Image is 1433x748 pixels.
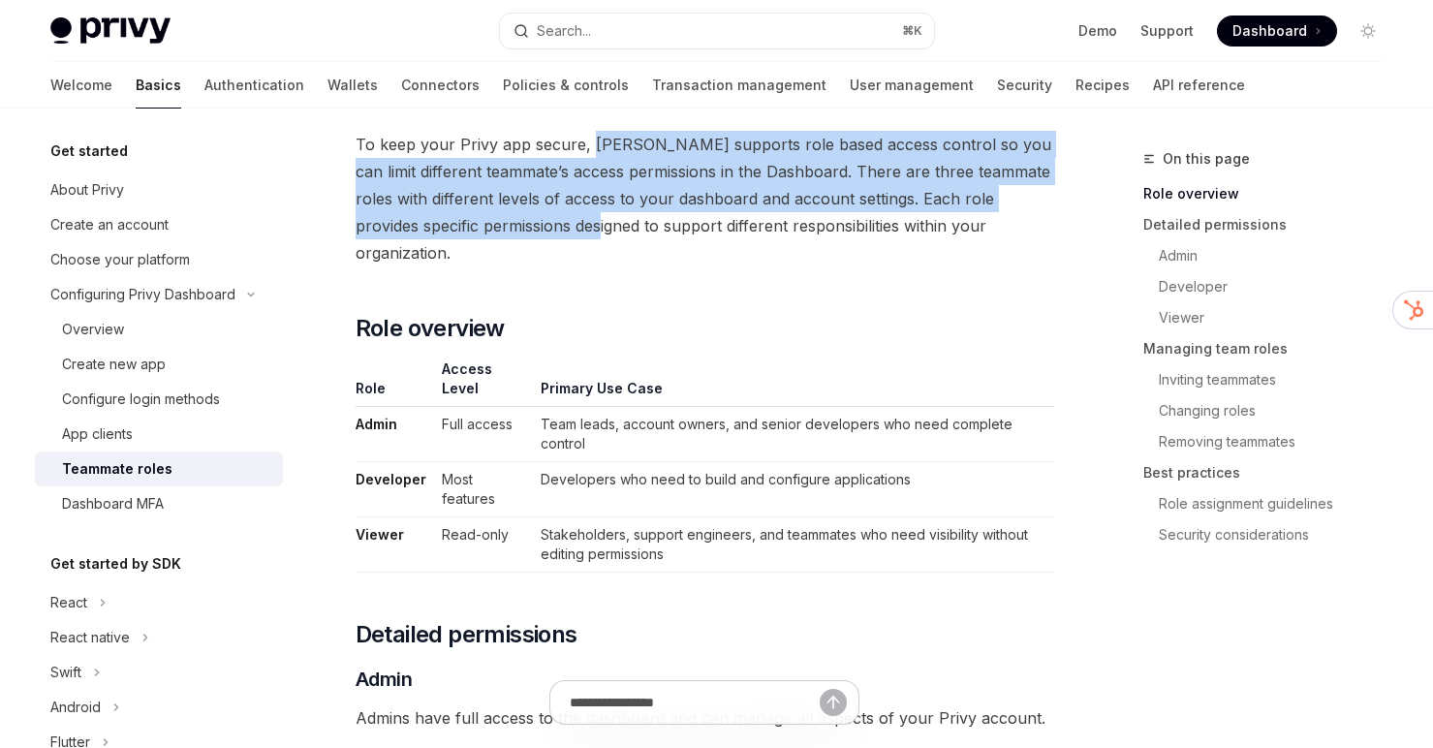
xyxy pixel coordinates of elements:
[1232,21,1307,41] span: Dashboard
[50,17,171,45] img: light logo
[50,140,128,163] h5: Get started
[1153,62,1245,109] a: API reference
[503,62,629,109] a: Policies & controls
[1143,240,1399,271] a: Admin
[35,242,283,277] a: Choose your platform
[35,347,283,382] a: Create new app
[434,462,533,517] td: Most features
[1353,16,1384,47] button: Toggle dark mode
[533,407,1053,462] td: Team leads, account owners, and senior developers who need complete control
[1143,364,1399,395] a: Inviting teammates
[500,14,934,48] button: Open search
[356,313,505,344] span: Role overview
[1143,302,1399,333] a: Viewer
[537,19,591,43] div: Search...
[1075,62,1130,109] a: Recipes
[35,486,283,521] a: Dashboard MFA
[1143,178,1399,209] a: Role overview
[35,655,283,690] button: Toggle Swift section
[62,422,133,446] div: App clients
[356,131,1054,266] span: To keep your Privy app secure, [PERSON_NAME] supports role based access control so you can limit ...
[50,661,81,684] div: Swift
[204,62,304,109] a: Authentication
[35,452,283,486] a: Teammate roles
[533,462,1053,517] td: Developers who need to build and configure applications
[62,492,164,515] div: Dashboard MFA
[820,689,847,716] button: Send message
[850,62,974,109] a: User management
[62,388,220,411] div: Configure login methods
[35,312,283,347] a: Overview
[356,471,426,487] strong: Developer
[1143,457,1399,488] a: Best practices
[62,457,172,481] div: Teammate roles
[35,382,283,417] a: Configure login methods
[327,62,378,109] a: Wallets
[1143,488,1399,519] a: Role assignment guidelines
[1163,147,1250,171] span: On this page
[35,417,283,452] a: App clients
[50,62,112,109] a: Welcome
[1143,519,1399,550] a: Security considerations
[50,591,87,614] div: React
[136,62,181,109] a: Basics
[652,62,826,109] a: Transaction management
[50,552,181,576] h5: Get started by SDK
[434,359,533,407] th: Access Level
[356,526,404,543] strong: Viewer
[533,359,1053,407] th: Primary Use Case
[1217,16,1337,47] a: Dashboard
[50,213,169,236] div: Create an account
[35,585,283,620] button: Toggle React section
[35,172,283,207] a: About Privy
[1143,426,1399,457] a: Removing teammates
[35,207,283,242] a: Create an account
[50,248,190,271] div: Choose your platform
[434,407,533,462] td: Full access
[1143,395,1399,426] a: Changing roles
[62,353,166,376] div: Create new app
[356,416,397,432] strong: Admin
[35,277,283,312] button: Toggle Configuring Privy Dashboard section
[434,517,533,573] td: Read-only
[1143,333,1399,364] a: Managing team roles
[997,62,1052,109] a: Security
[50,626,130,649] div: React native
[1078,21,1117,41] a: Demo
[401,62,480,109] a: Connectors
[35,620,283,655] button: Toggle React native section
[1143,209,1399,240] a: Detailed permissions
[356,666,413,693] span: Admin
[356,359,434,407] th: Role
[50,283,235,306] div: Configuring Privy Dashboard
[356,619,577,650] span: Detailed permissions
[533,517,1053,573] td: Stakeholders, support engineers, and teammates who need visibility without editing permissions
[62,318,124,341] div: Overview
[1140,21,1194,41] a: Support
[570,681,820,724] input: Ask a question...
[1143,271,1399,302] a: Developer
[35,690,283,725] button: Toggle Android section
[902,23,922,39] span: ⌘ K
[50,178,124,202] div: About Privy
[50,696,101,719] div: Android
